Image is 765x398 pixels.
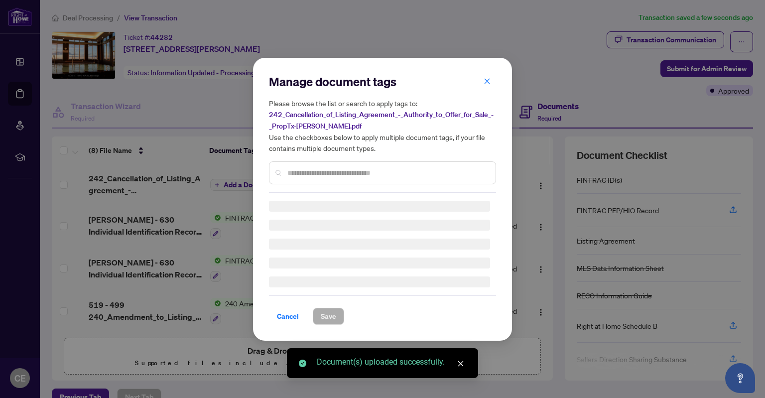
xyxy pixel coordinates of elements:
[313,308,344,325] button: Save
[269,74,496,90] h2: Manage document tags
[299,360,306,367] span: check-circle
[269,98,496,153] h5: Please browse the list or search to apply tags to: Use the checkboxes below to apply multiple doc...
[455,358,466,369] a: Close
[317,356,466,368] div: Document(s) uploaded successfully.
[457,360,464,367] span: close
[725,363,755,393] button: Open asap
[269,110,494,131] span: 242_Cancellation_of_Listing_Agreement_-_Authority_to_Offer_for_Sale_-_PropTx-[PERSON_NAME].pdf
[269,308,307,325] button: Cancel
[484,77,491,84] span: close
[277,308,299,324] span: Cancel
